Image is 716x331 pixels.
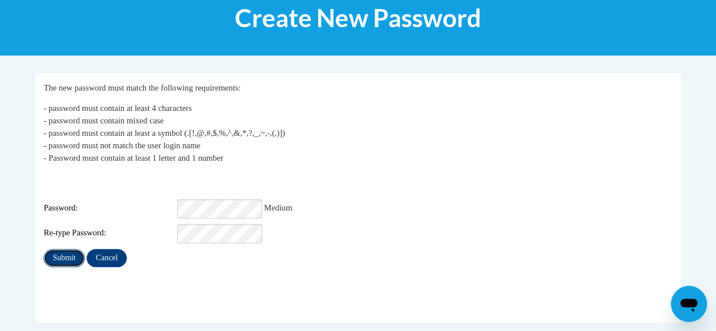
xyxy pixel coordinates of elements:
[87,249,127,267] input: Cancel
[44,83,241,92] span: The new password must match the following requirements:
[671,286,707,322] iframe: Button to launch messaging window
[235,3,481,33] span: Create New Password
[44,227,175,239] span: Re-type Password:
[44,104,285,162] span: - password must contain at least 4 characters - password must contain mixed case - password must ...
[44,249,84,267] input: Submit
[264,203,293,212] span: Medium
[44,202,175,214] span: Password:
